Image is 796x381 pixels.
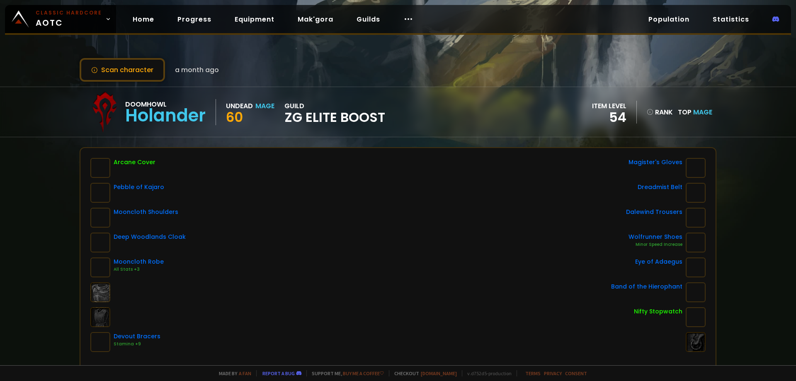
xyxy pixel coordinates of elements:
[389,370,457,376] span: Checkout
[291,11,340,28] a: Mak'gora
[686,307,706,327] img: item-2820
[114,158,155,167] div: Arcane Cover
[114,332,160,341] div: Devout Bracers
[306,370,384,376] span: Support me,
[125,109,206,122] div: Holander
[635,257,682,266] div: Eye of Adaegus
[686,158,706,178] img: item-16684
[262,370,295,376] a: Report a bug
[525,370,541,376] a: Terms
[634,307,682,316] div: Nifty Stopwatch
[638,183,682,192] div: Dreadmist Belt
[90,208,110,228] img: item-14139
[611,282,682,291] div: Band of the Hierophant
[343,370,384,376] a: Buy me a coffee
[90,158,110,178] img: item-8292
[686,208,706,228] img: item-13008
[90,257,110,277] img: item-18486
[114,183,164,192] div: Pebble of Kajaro
[629,233,682,241] div: Wolfrunner Shoes
[255,101,274,111] div: Mage
[706,11,756,28] a: Statistics
[126,11,161,28] a: Home
[114,341,160,347] div: Stamina +9
[284,101,385,124] div: guild
[36,9,102,17] small: Classic Hardcore
[544,370,562,376] a: Privacy
[90,183,110,203] img: item-19600
[175,65,219,75] span: a month ago
[284,111,385,124] span: ZG Elite Boost
[629,158,682,167] div: Magister's Gloves
[592,111,626,124] div: 54
[629,241,682,248] div: Minor Speed Increase
[686,183,706,203] img: item-16702
[686,257,706,277] img: item-5266
[462,370,512,376] span: v. d752d5 - production
[678,107,712,117] div: Top
[36,9,102,29] span: AOTC
[686,282,706,302] img: item-13096
[114,208,178,216] div: Mooncloth Shoulders
[80,58,165,82] button: Scan character
[90,332,110,352] img: item-16697
[5,5,116,33] a: Classic HardcoreAOTC
[642,11,696,28] a: Population
[647,107,673,117] div: rank
[228,11,281,28] a: Equipment
[565,370,587,376] a: Consent
[626,208,682,216] div: Dalewind Trousers
[114,233,186,241] div: Deep Woodlands Cloak
[171,11,218,28] a: Progress
[90,233,110,252] img: item-19121
[421,370,457,376] a: [DOMAIN_NAME]
[125,99,206,109] div: Doomhowl
[350,11,387,28] a: Guilds
[686,233,706,252] img: item-13101
[239,370,251,376] a: a fan
[226,108,243,126] span: 60
[114,266,164,273] div: All Stats +3
[214,370,251,376] span: Made by
[693,107,712,117] span: Mage
[592,101,626,111] div: item level
[114,257,164,266] div: Mooncloth Robe
[226,101,253,111] div: Undead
